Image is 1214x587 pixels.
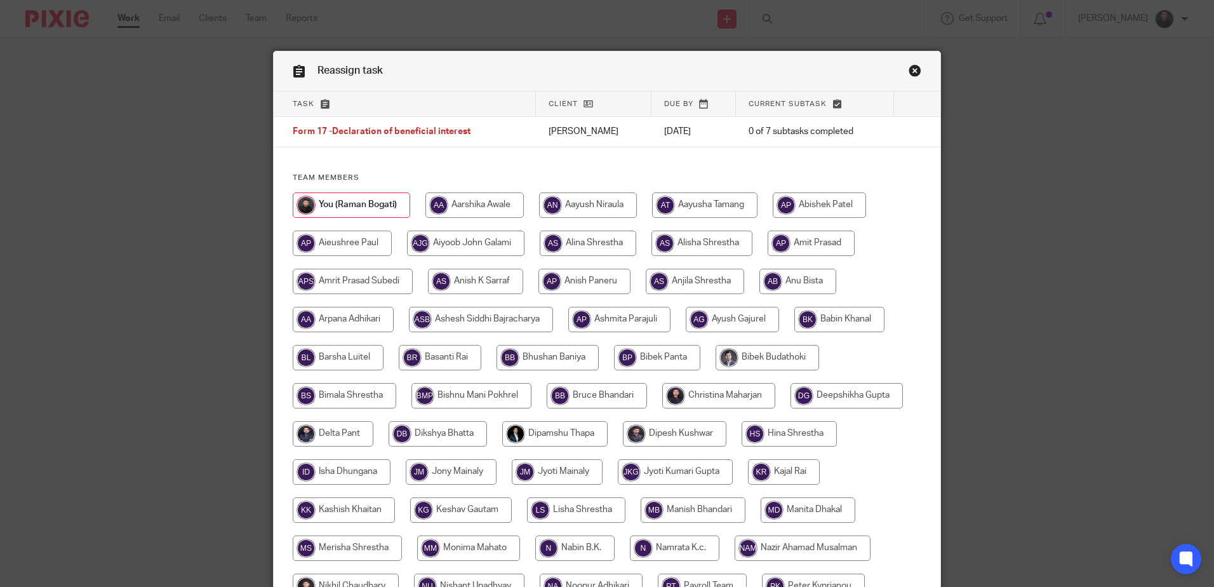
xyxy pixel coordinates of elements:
span: Form 17 -Declaration of beneficial interest [293,128,470,137]
h4: Team members [293,173,921,183]
td: 0 of 7 subtasks completed [736,117,894,147]
span: Reassign task [317,65,383,76]
a: Close this dialog window [909,64,921,81]
span: Task [293,100,314,107]
span: Client [549,100,578,107]
span: Due by [664,100,693,107]
span: Current subtask [749,100,827,107]
p: [PERSON_NAME] [549,125,639,138]
p: [DATE] [664,125,723,138]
